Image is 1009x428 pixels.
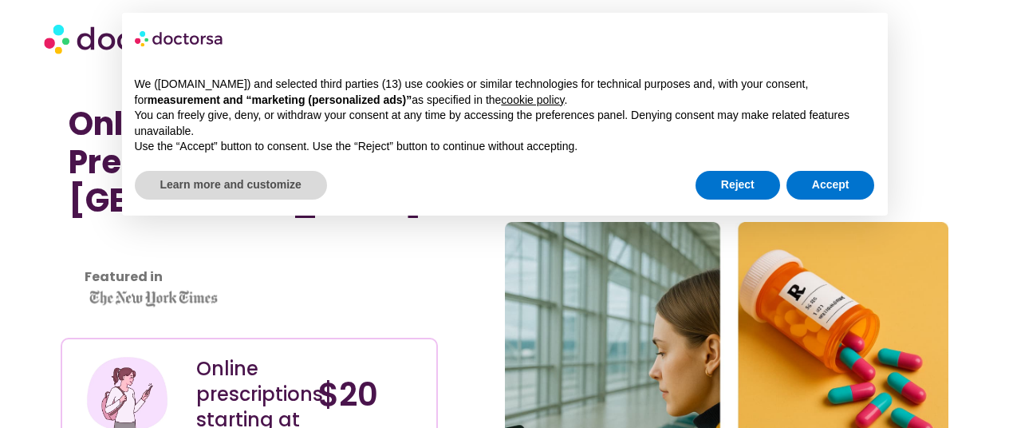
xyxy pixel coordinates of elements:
[85,267,163,286] strong: Featured in
[501,93,564,106] a: cookie policy
[135,171,327,200] button: Learn more and customize
[69,255,430,274] iframe: Customer reviews powered by Trustpilot
[148,93,412,106] strong: measurement and “marketing (personalized ads)”
[696,171,780,200] button: Reject
[135,77,875,108] p: We ([DOMAIN_NAME]) and selected third parties (13) use cookies or similar technologies for techni...
[69,236,308,255] iframe: Customer reviews powered by Trustpilot
[135,139,875,155] p: Use the “Accept” button to consent. Use the “Reject” button to continue without accepting.
[69,105,430,220] h1: Online Doctor Prescription in [GEOGRAPHIC_DATA]
[786,171,875,200] button: Accept
[135,108,875,139] p: You can freely give, deny, or withdraw your consent at any time by accessing the preferences pane...
[318,375,424,414] h4: $20
[135,26,224,51] img: logo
